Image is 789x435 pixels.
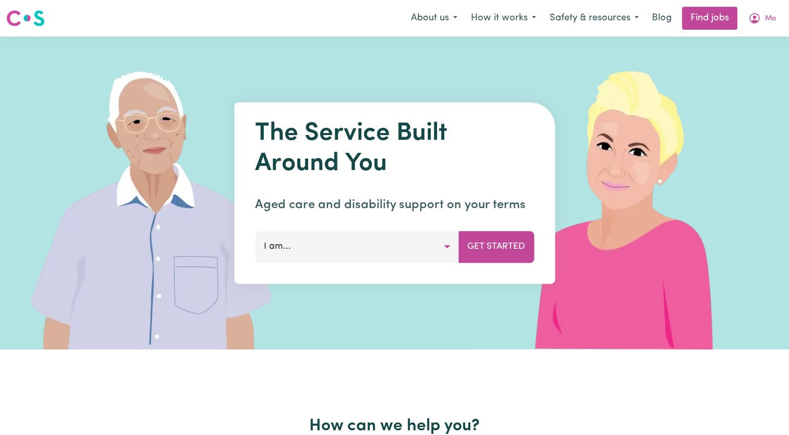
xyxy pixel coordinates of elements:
[682,7,737,30] a: Find jobs
[742,7,783,29] button: My Account
[6,9,45,28] img: Careseekers logo
[255,119,534,179] h1: The Service Built Around You
[646,7,678,30] a: Blog
[404,7,464,29] button: About us
[458,231,534,262] button: Get Started
[255,231,459,262] button: I am...
[6,6,45,30] a: Careseekers logo
[464,7,543,29] button: How it works
[255,196,534,214] p: Aged care and disability support on your terms
[765,13,776,25] span: Mo
[543,7,646,29] button: Safety & resources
